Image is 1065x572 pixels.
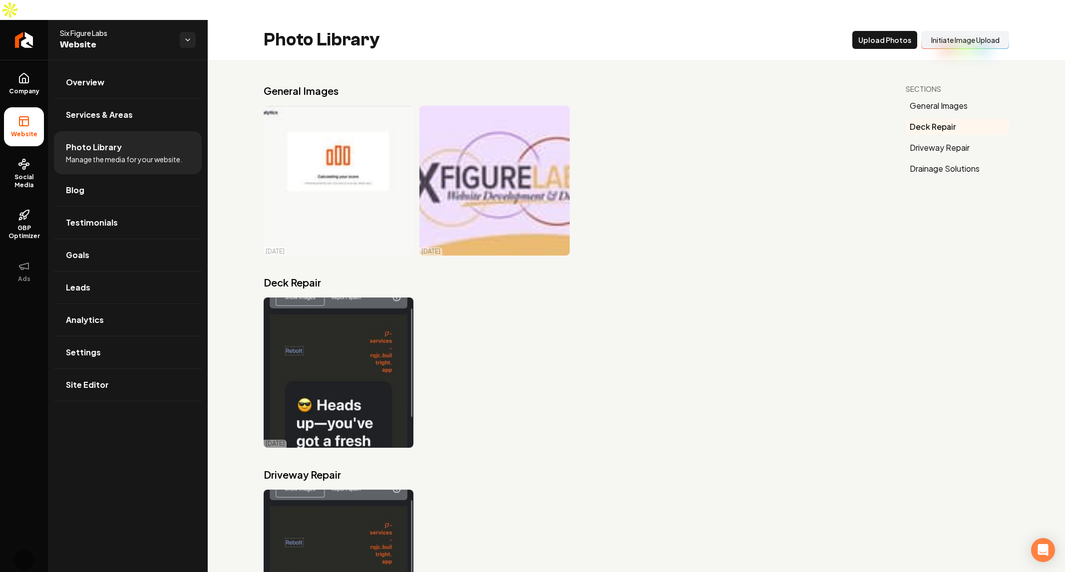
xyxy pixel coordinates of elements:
[906,119,1009,135] button: Deck Repair
[4,252,44,291] button: Ads
[66,184,84,196] span: Blog
[906,98,1009,114] button: General Images
[54,369,202,401] a: Site Editor
[15,32,33,48] img: Rebolt Logo
[264,30,380,50] h2: Photo Library
[264,297,413,447] img: Message notification for a new lead with name "Will Testing" on a dark interface.
[4,224,44,240] span: GBP Optimizer
[852,31,917,49] button: Upload Photos
[906,161,1009,177] button: Drainage Solutions
[5,87,43,95] span: Company
[54,99,202,131] a: Services & Areas
[7,130,41,138] span: Website
[421,248,440,256] p: [DATE]
[906,140,1009,156] button: Driveway Repair
[14,550,34,570] img: Sagar Soni
[266,248,285,256] p: [DATE]
[419,106,569,256] img: Six Figure Labs logo with icons representing website development and design services.
[66,282,90,293] span: Leads
[66,154,182,164] span: Manage the media for your website.
[66,249,89,261] span: Goals
[1031,538,1055,562] div: Open Intercom Messenger
[54,174,202,206] a: Blog
[66,76,104,88] span: Overview
[66,314,104,326] span: Analytics
[66,141,122,153] span: Photo Library
[264,84,881,98] h2: General Images
[54,207,202,239] a: Testimonials
[906,84,1009,94] h3: Sections
[921,31,1009,49] button: Initiate Image Upload
[66,217,118,229] span: Testimonials
[54,336,202,368] a: Settings
[264,276,881,289] h2: Deck Repair
[4,150,44,197] a: Social Media
[264,106,413,256] img: Loading screen for analytics, displaying orange score calculation progress.
[60,28,172,38] span: Six Figure Labs
[60,38,172,52] span: Website
[66,109,133,121] span: Services & Areas
[66,346,101,358] span: Settings
[14,550,34,570] button: Open user button
[14,275,34,283] span: Ads
[54,66,202,98] a: Overview
[4,173,44,189] span: Social Media
[266,440,285,448] p: [DATE]
[54,304,202,336] a: Analytics
[264,468,881,482] h2: Driveway Repair
[54,272,202,303] a: Leads
[4,201,44,248] a: GBP Optimizer
[54,239,202,271] a: Goals
[4,64,44,103] a: Company
[66,379,109,391] span: Site Editor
